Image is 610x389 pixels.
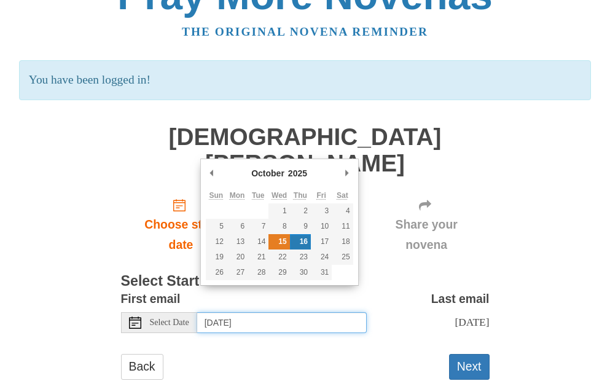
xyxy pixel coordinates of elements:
span: [DATE] [455,316,489,328]
div: Click "Next" to confirm your start date first. [364,189,490,262]
button: 21 [248,250,268,265]
button: 30 [290,265,311,280]
button: 14 [248,234,268,250]
button: Next Month [341,164,353,183]
button: 26 [206,265,227,280]
h1: [DEMOGRAPHIC_DATA][PERSON_NAME] [121,124,490,176]
button: 15 [268,234,289,250]
button: 22 [268,250,289,265]
button: 9 [290,219,311,234]
button: 17 [311,234,332,250]
a: Back [121,354,163,379]
span: Choose start date [133,214,229,255]
button: 1 [268,203,289,219]
button: 6 [227,219,248,234]
button: 24 [311,250,332,265]
button: 16 [290,234,311,250]
button: 8 [268,219,289,234]
button: Previous Month [206,164,218,183]
div: 2025 [286,164,309,183]
button: 11 [332,219,353,234]
span: Select Date [150,318,189,327]
label: Last email [431,289,490,309]
abbr: Sunday [209,191,223,200]
button: 25 [332,250,353,265]
button: 23 [290,250,311,265]
abbr: Tuesday [252,191,264,200]
a: Choose start date [121,189,241,262]
button: 19 [206,250,227,265]
span: Share your novena [376,214,477,255]
a: The original novena reminder [182,25,428,38]
abbr: Wednesday [272,191,287,200]
button: 28 [248,265,268,280]
div: October [249,164,286,183]
p: You have been logged in! [19,60,591,100]
abbr: Saturday [337,191,348,200]
abbr: Thursday [294,191,307,200]
input: Use the arrow keys to pick a date [197,312,367,333]
label: First email [121,289,181,309]
abbr: Friday [316,191,326,200]
button: Next [449,354,490,379]
h3: Select Start Date [121,273,490,289]
abbr: Monday [230,191,245,200]
button: 13 [227,234,248,250]
button: 10 [311,219,332,234]
button: 3 [311,203,332,219]
button: 20 [227,250,248,265]
button: 2 [290,203,311,219]
button: 7 [248,219,268,234]
button: 27 [227,265,248,280]
button: 5 [206,219,227,234]
button: 18 [332,234,353,250]
button: 31 [311,265,332,280]
button: 29 [268,265,289,280]
button: 4 [332,203,353,219]
button: 12 [206,234,227,250]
